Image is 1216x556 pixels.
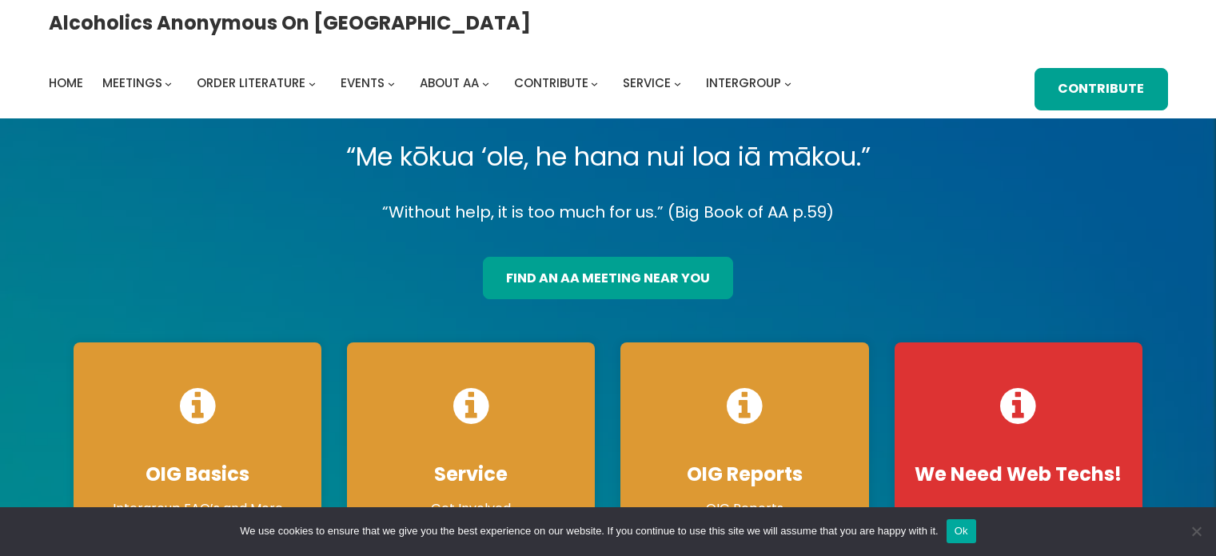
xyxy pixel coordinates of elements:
[363,462,579,486] h4: Service
[165,80,172,87] button: Meetings submenu
[363,499,579,518] p: Get Involved
[623,72,671,94] a: Service
[623,74,671,91] span: Service
[911,462,1126,486] h4: We Need Web Techs!
[514,74,588,91] span: Contribute
[514,72,588,94] a: Contribute
[706,74,781,91] span: Intergroup
[49,72,83,94] a: Home
[420,72,479,94] a: About AA
[341,74,385,91] span: Events
[309,80,316,87] button: Order Literature submenu
[61,198,1155,226] p: “Without help, it is too much for us.” (Big Book of AA p.59)
[49,72,797,94] nav: Intergroup
[388,80,395,87] button: Events submenu
[636,499,852,518] p: OIG Reports
[674,80,681,87] button: Service submenu
[636,462,852,486] h4: OIG Reports
[482,80,489,87] button: About AA submenu
[483,257,733,299] a: find an aa meeting near you
[420,74,479,91] span: About AA
[49,74,83,91] span: Home
[947,519,976,543] button: Ok
[1188,523,1204,539] span: No
[102,72,162,94] a: Meetings
[341,72,385,94] a: Events
[240,523,938,539] span: We use cookies to ensure that we give you the best experience on our website. If you continue to ...
[197,74,305,91] span: Order Literature
[61,134,1155,179] p: “Me kōkua ‘ole, he hana nui loa iā mākou.”
[784,80,791,87] button: Intergroup submenu
[591,80,598,87] button: Contribute submenu
[102,74,162,91] span: Meetings
[90,499,305,518] p: Intergroup FAQ’s and More
[706,72,781,94] a: Intergroup
[1035,68,1167,110] a: Contribute
[90,462,305,486] h4: OIG Basics
[49,6,531,40] a: Alcoholics Anonymous on [GEOGRAPHIC_DATA]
